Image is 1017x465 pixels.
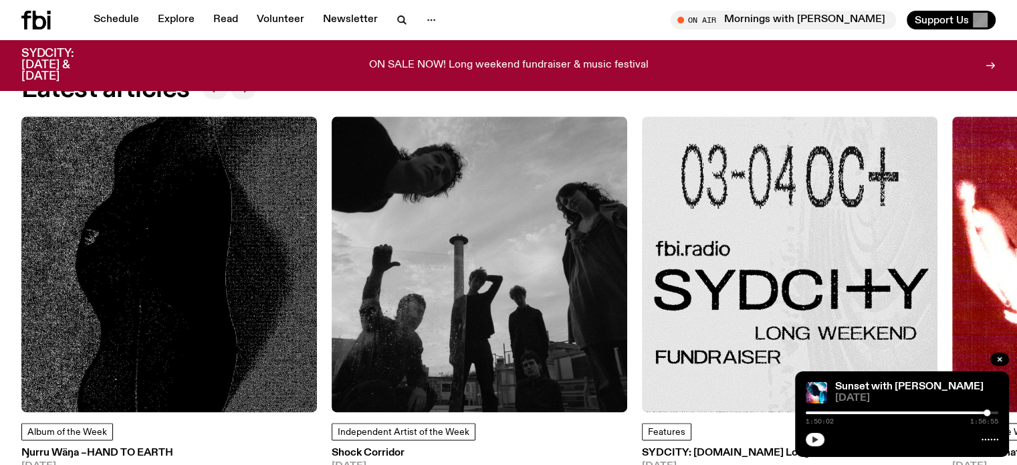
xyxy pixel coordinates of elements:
img: An textured black shape upon a textured gray background [21,116,317,412]
img: A black and white image of the six members of Shock Corridor, cast slightly in shadow [332,116,627,412]
span: [DATE] [835,393,998,403]
h2: Latest articles [21,78,190,102]
span: Features [648,428,685,437]
span: Independent Artist of the Week [338,428,469,437]
a: Newsletter [315,11,386,29]
h3: Ŋurru Wäŋa – [21,448,317,458]
img: Black text on gray background. Reading top to bottom: 03-04 OCT. fbi.radio SYDCITY LONG WEEKEND F... [642,116,937,412]
button: On AirMornings with [PERSON_NAME] [671,11,896,29]
span: Hand To Earth [87,448,173,458]
span: Support Us [915,14,969,26]
img: Simon Caldwell stands side on, looking downwards. He has headphones on. Behind him is a brightly ... [806,382,827,403]
a: Explore [150,11,203,29]
span: 1:56:55 [970,418,998,425]
a: Independent Artist of the Week [332,423,475,440]
a: Schedule [86,11,147,29]
h3: SYDCITY: [DOMAIN_NAME] Long Weekend Fundraiser [642,448,912,458]
button: Support Us [907,11,996,29]
a: Sunset with [PERSON_NAME] [835,381,984,392]
span: Album of the Week [27,428,107,437]
span: 1:50:02 [806,418,834,425]
h3: Shock Corridor [332,448,627,458]
p: ON SALE NOW! Long weekend fundraiser & music festival [369,60,649,72]
a: Album of the Week [21,423,113,440]
a: Volunteer [249,11,312,29]
a: Features [642,423,691,440]
h3: SYDCITY: [DATE] & [DATE] [21,48,107,82]
a: Read [205,11,246,29]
